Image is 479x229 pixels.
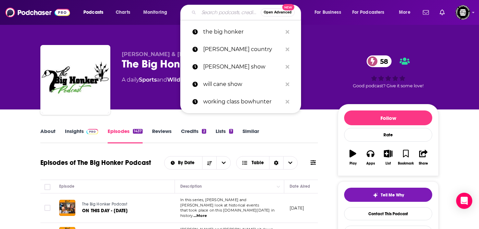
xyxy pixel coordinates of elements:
[202,129,206,134] div: 2
[111,7,134,18] a: Charts
[82,208,162,214] a: ON THIS DAY - [DATE]
[108,128,143,143] a: Episodes1437
[366,162,375,166] div: Apps
[180,23,301,41] a: the big honker
[419,162,428,166] div: Share
[455,5,470,20] button: Show profile menu
[437,7,447,18] a: Show notifications dropdown
[269,156,283,169] div: Sort Direction
[274,183,283,191] button: Column Actions
[381,192,404,198] span: Tell Me Why
[456,193,472,209] div: Open Intercom Messenger
[344,188,432,202] button: tell me why sparkleTell Me Why
[236,156,298,170] button: Choose View
[290,205,304,211] p: [DATE]
[193,213,207,219] span: ...More
[178,161,197,165] span: By Date
[40,158,151,167] h1: Episodes of The Big Honker Podcast
[167,77,198,83] a: Wilderness
[116,8,130,17] span: Charts
[180,197,259,208] span: In this series, [PERSON_NAME] and [PERSON_NAME] look at historical events
[82,208,127,214] span: ON THIS DAY - [DATE]
[243,128,259,143] a: Similar
[65,128,98,143] a: InsightsPodchaser Pro
[216,128,233,143] a: Lists7
[290,182,310,190] div: Date Aired
[203,41,282,58] p: will cain country
[344,128,432,142] div: Rate
[455,5,470,20] span: Logged in as KarinaSabol
[139,7,176,18] button: open menu
[40,128,56,143] a: About
[399,8,410,17] span: More
[122,51,225,57] span: [PERSON_NAME] & [PERSON_NAME]
[164,161,202,165] button: open menu
[180,76,301,93] a: will cane show
[187,5,307,20] div: Search podcasts, credits, & more...
[344,207,432,220] a: Contact This Podcast
[229,129,233,134] div: 7
[349,162,357,166] div: Play
[282,4,294,10] span: New
[216,156,230,169] button: open menu
[86,129,98,134] img: Podchaser Pro
[420,7,432,18] a: Show notifications dropdown
[352,8,384,17] span: For Podcasters
[44,205,50,211] span: Toggle select row
[157,77,167,83] span: and
[203,76,282,93] p: will cane show
[83,8,103,17] span: Podcasts
[59,182,74,190] div: Episode
[310,7,349,18] button: open menu
[344,145,362,170] button: Play
[143,8,167,17] span: Monitoring
[199,7,261,18] input: Search podcasts, credits, & more...
[82,201,162,208] a: The Big Honker Podcast
[252,161,264,165] span: Table
[385,162,391,166] div: List
[180,41,301,58] a: [PERSON_NAME] country
[203,58,282,76] p: will cain show
[180,208,274,218] span: that took place on this [DOMAIN_NAME][DATE] in history
[203,93,282,110] p: working class bowhunter
[133,129,143,134] div: 1437
[79,7,112,18] button: open menu
[398,162,414,166] div: Bookmark
[397,145,414,170] button: Bookmark
[373,192,378,198] img: tell me why sparkle
[394,7,419,18] button: open menu
[367,55,392,67] a: 58
[264,11,292,14] span: Open Advanced
[42,46,109,113] img: The Big Honker Podcast
[122,76,220,84] div: A daily podcast
[180,182,202,190] div: Description
[348,7,394,18] button: open menu
[181,128,206,143] a: Credits2
[5,6,70,19] img: Podchaser - Follow, Share and Rate Podcasts
[362,145,379,170] button: Apps
[139,77,157,83] a: Sports
[202,156,216,169] button: Sort Direction
[379,145,397,170] button: List
[261,8,295,16] button: Open AdvancedNew
[455,5,470,20] img: User Profile
[344,110,432,125] button: Follow
[415,145,432,170] button: Share
[338,51,439,93] div: 58Good podcast? Give it some love!
[353,83,423,88] span: Good podcast? Give it some love!
[180,58,301,76] a: [PERSON_NAME] show
[82,202,127,207] span: The Big Honker Podcast
[373,55,392,67] span: 58
[152,128,172,143] a: Reviews
[315,8,341,17] span: For Business
[203,23,282,41] p: the big honker
[164,156,231,170] h2: Choose List sort
[180,93,301,110] a: working class bowhunter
